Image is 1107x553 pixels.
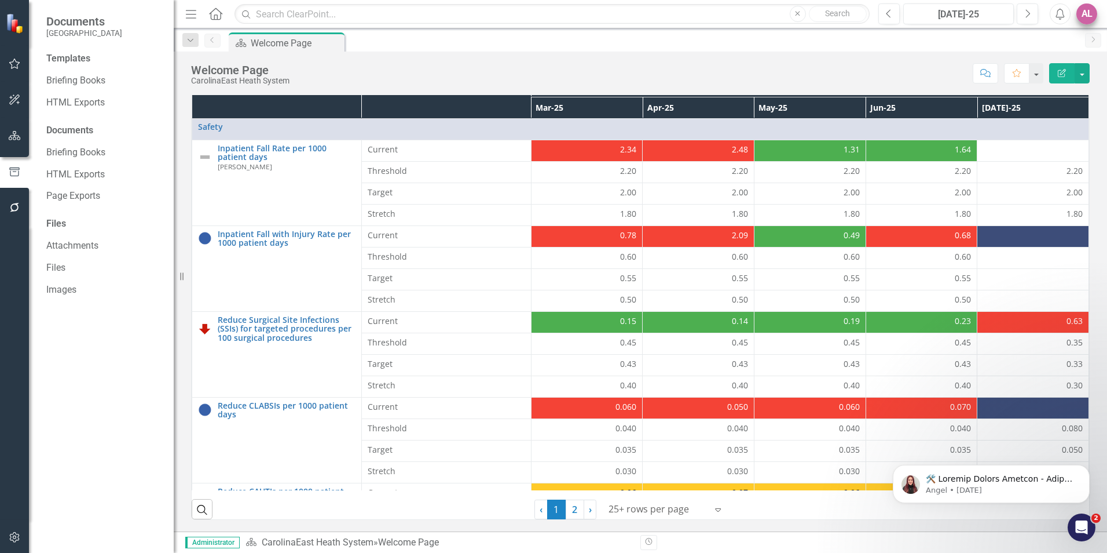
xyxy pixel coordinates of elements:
td: Double-Click to Edit [754,140,866,161]
span: 0.49 [844,230,860,241]
span: 0.78 [620,230,636,241]
td: Double-Click to Edit [361,333,531,354]
span: 0.050 [727,401,748,413]
td: Double-Click to Edit [866,268,977,290]
span: 2.34 [620,144,636,155]
span: 0.070 [950,401,971,413]
span: 0.50 [732,294,748,305]
span: 0.45 [620,337,636,348]
td: Double-Click to Edit [531,483,643,504]
img: No Information [198,231,212,245]
span: 0.60 [955,251,971,263]
span: 0.43 [844,358,860,370]
div: AL [1076,3,1097,24]
span: Stretch [368,294,525,305]
td: Double-Click to Edit [754,183,866,204]
td: Double-Click to Edit [754,440,866,461]
td: Double-Click to Edit [531,333,643,354]
td: Double-Click to Edit Right Click for Context Menu [192,311,362,397]
span: Target [368,444,525,456]
td: Double-Click to Edit [361,268,531,290]
span: 0.45 [844,337,860,348]
span: 1.80 [844,208,860,220]
img: Not On Track [198,322,212,336]
td: Double-Click to Edit [977,311,1089,333]
td: Double-Click to Edit [754,354,866,376]
td: Double-Click to Edit [643,161,754,183]
button: [DATE]-25 [903,3,1014,24]
span: Administrator [185,537,240,548]
td: Double-Click to Edit [643,290,754,311]
span: 0.50 [844,294,860,305]
span: Current [368,315,525,327]
td: Double-Click to Edit [531,290,643,311]
span: 0.50 [620,294,636,305]
span: › [589,503,592,516]
span: 0.43 [732,358,748,370]
span: Threshold [368,337,525,348]
td: Double-Click to Edit [361,140,531,161]
td: Double-Click to Edit [977,140,1089,161]
span: 0.030 [727,465,748,477]
td: Double-Click to Edit [754,333,866,354]
td: Double-Click to Edit [643,311,754,333]
span: 0.40 [732,380,748,391]
span: 0.55 [620,272,636,284]
td: Double-Click to Edit [866,397,977,419]
span: Threshold [368,165,525,177]
span: 0.60 [620,251,636,263]
a: CarolinaEast Heath System [262,537,373,548]
span: 0.035 [615,444,636,456]
td: Double-Click to Edit [361,204,531,225]
td: Double-Click to Edit [531,461,643,483]
span: 2.20 [732,165,748,177]
td: Double-Click to Edit [643,440,754,461]
span: 0.14 [732,315,748,327]
span: Threshold [368,251,525,263]
td: Double-Click to Edit [643,247,754,268]
td: Double-Click to Edit [977,225,1089,247]
td: Double-Click to Edit [361,440,531,461]
span: Stretch [368,208,525,220]
td: Double-Click to Edit [531,397,643,419]
a: Safety [198,122,1083,131]
span: 0.68 [955,230,971,241]
span: 2.48 [732,144,748,155]
td: Double-Click to Edit [531,376,643,397]
div: Welcome Page [378,537,439,548]
td: Double-Click to Edit [754,376,866,397]
span: Current [368,230,525,241]
span: 0.06 [620,487,636,499]
td: Double-Click to Edit [531,204,643,225]
span: 0.060 [839,401,860,413]
td: Double-Click to Edit [977,204,1089,225]
img: No Information [198,403,212,417]
td: Double-Click to Edit [754,461,866,483]
div: Templates [46,52,162,66]
td: Double-Click to Edit [866,311,977,333]
td: Double-Click to Edit [977,354,1089,376]
span: 0.30 [1066,380,1083,391]
span: 1.64 [955,144,971,155]
td: Double-Click to Edit [866,440,977,461]
td: Double-Click to Edit [866,290,977,311]
span: Current [368,487,525,499]
td: Double-Click to Edit [531,419,643,440]
td: Double-Click to Edit [361,311,531,333]
td: Double-Click to Edit [754,225,866,247]
td: Double-Click to Edit [643,419,754,440]
span: 2.20 [1066,165,1083,177]
td: Double-Click to Edit [754,419,866,440]
td: Double-Click to Edit [866,419,977,440]
span: 0.50 [955,294,971,305]
img: Not Defined [198,150,212,164]
td: Double-Click to Edit [754,161,866,183]
td: Double-Click to Edit [361,225,531,247]
span: 0.33 [1066,358,1083,370]
div: Welcome Page [191,64,289,77]
img: Not On Track [198,489,212,503]
a: Attachments [46,239,162,253]
td: Double-Click to Edit [977,183,1089,204]
td: Double-Click to Edit [361,247,531,268]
